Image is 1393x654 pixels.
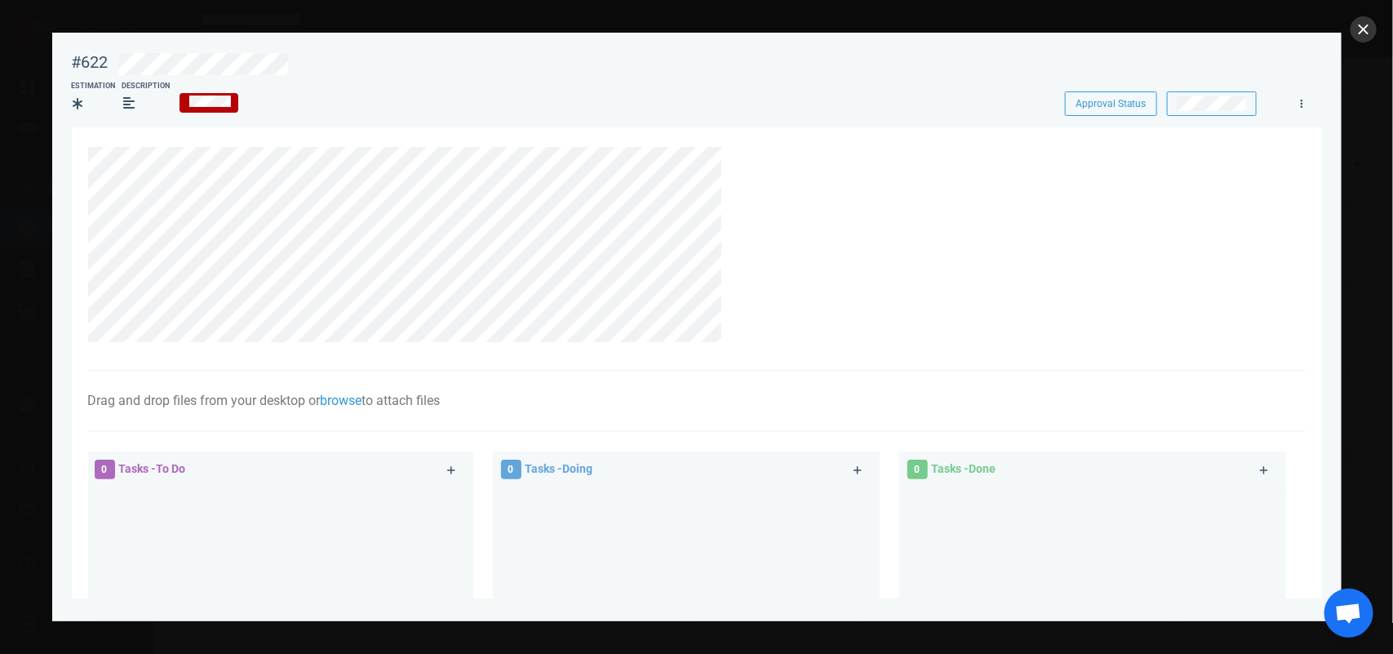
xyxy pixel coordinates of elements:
div: Description [122,81,171,92]
span: 0 [501,460,521,479]
span: Tasks - To Do [119,462,186,475]
span: Tasks - Done [932,462,996,475]
button: Approval Status [1065,91,1157,116]
button: close [1351,16,1377,42]
span: Drag and drop files from your desktop or [88,393,321,408]
span: Tasks - Doing [526,462,593,475]
span: 0 [907,460,928,479]
span: to attach files [362,393,441,408]
span: 0 [95,460,115,479]
a: browse [321,393,362,408]
a: Aprire la chat [1324,589,1373,638]
div: #622 [72,52,109,73]
div: Estimation [72,81,116,92]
